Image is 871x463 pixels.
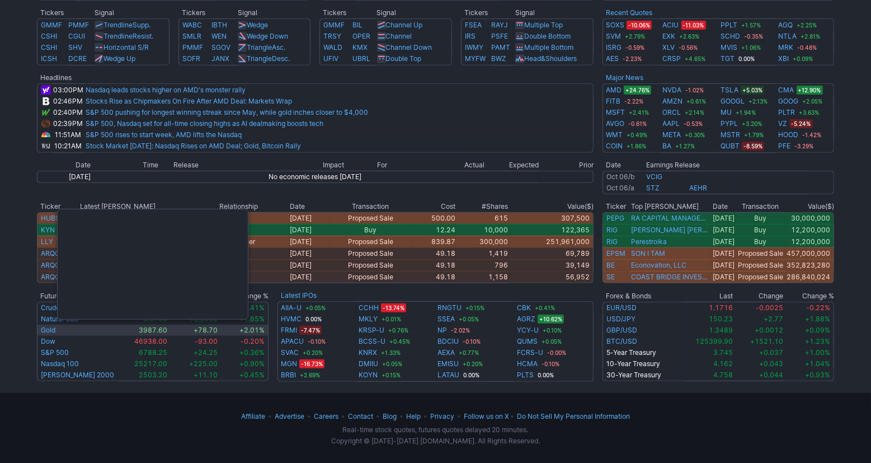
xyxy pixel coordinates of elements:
[663,85,682,96] a: NVDA
[606,8,652,17] b: Recent Quotes
[211,32,227,40] a: WEN
[281,358,297,370] a: MGN
[606,326,637,334] a: GBP/USD
[631,237,667,246] a: Perestroika
[779,141,791,152] a: PFE
[623,32,647,41] span: +2.79%
[740,43,762,52] span: +1.06%
[606,273,615,281] a: SE
[631,273,710,282] a: COAST BRIDGE INVESTMENTS LIMITED
[606,315,635,323] a: USD/JPY
[386,43,432,52] a: Channel Down
[710,201,736,212] th: Date
[329,201,412,212] th: Transaction
[721,20,737,31] a: PPLT
[91,171,539,183] td: No economic releases [DATE]
[41,315,78,323] a: Natural Gas
[721,107,732,118] a: MU
[647,172,663,181] a: VCIG
[281,370,296,381] a: BRBI
[606,226,618,234] a: RIG
[41,273,60,281] a: ARQQ
[736,201,785,212] th: Transaction
[41,303,70,312] a: Crude Oil
[602,160,646,171] th: Date
[539,160,594,171] th: Prior
[710,247,736,259] td: [DATE]
[509,201,594,212] th: Value($)
[721,118,738,129] a: PYPL
[779,96,799,107] a: GOOG
[627,119,648,128] span: -0.61%
[742,32,765,41] span: -0.35%
[509,224,594,236] td: 122,365
[348,412,373,420] a: Contact
[182,43,203,52] a: PMMF
[740,21,762,30] span: +1.57%
[606,96,620,107] a: FITB
[456,236,509,247] td: 300,000
[412,212,456,224] td: 500.00
[182,32,201,40] a: SMLR
[779,107,795,118] a: PLTR
[663,31,676,42] a: EXK
[103,21,150,29] a: TrendlineSupp.
[606,237,618,246] a: RIG
[779,42,794,53] a: MRK
[721,96,745,107] a: GOOGL
[721,129,740,141] a: MSTR
[736,247,785,259] td: Proposed Sale
[627,21,652,30] span: -10.06%
[785,224,834,236] td: 12,200,000
[606,31,621,42] a: SVM
[412,259,456,271] td: 49.18
[412,236,456,247] td: 839.87
[625,130,649,139] span: +0.49%
[37,72,51,83] th: Headlines
[721,53,735,64] a: TGT
[41,43,57,52] a: CSHI
[663,42,675,53] a: XLV
[275,412,304,420] a: Advertise
[795,21,819,30] span: +2.25%
[219,224,289,236] td: Director
[323,43,342,52] a: WALD
[79,201,219,212] th: Latest [PERSON_NAME]
[173,160,322,171] th: Release
[211,21,227,29] a: IBTH
[785,247,834,259] td: 457,000,000
[509,236,594,247] td: 251,961,000
[438,370,460,381] a: LATAU
[94,7,170,18] th: Signal
[515,7,594,18] th: Signal
[647,184,660,192] a: STZ
[103,32,153,40] a: TrendlineResist.
[685,97,708,106] span: +0.61%
[606,214,624,222] a: PEPG
[329,247,412,259] td: Proposed Sale
[623,97,645,106] span: -2.22%
[741,86,764,95] span: +5.03%
[383,412,397,420] a: Blog
[492,32,509,40] a: PSFE
[376,160,431,171] th: For
[517,302,531,314] a: CBK
[747,97,769,106] span: +2.13%
[289,236,329,247] td: [DATE]
[606,73,643,82] a: Major News
[779,53,789,64] a: XBI
[37,7,94,18] th: Tickers
[323,21,345,29] a: GMMF
[793,142,816,151] span: -3.29%
[779,85,794,96] a: CMA
[509,259,594,271] td: 39,149
[492,21,509,29] a: RAYJ
[322,160,376,171] th: Impact
[517,358,538,370] a: HCMA
[41,21,62,29] a: GMMF
[606,337,637,345] a: BTC/USD
[517,412,630,420] a: Do Not Sell My Personal InformationDo Not Sell My Personal Information
[289,212,329,224] td: [DATE]
[742,130,765,139] span: +1.79%
[86,108,368,116] a: S&P 500 pushing for longest winning streak since May, while gold inches closer to $4,000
